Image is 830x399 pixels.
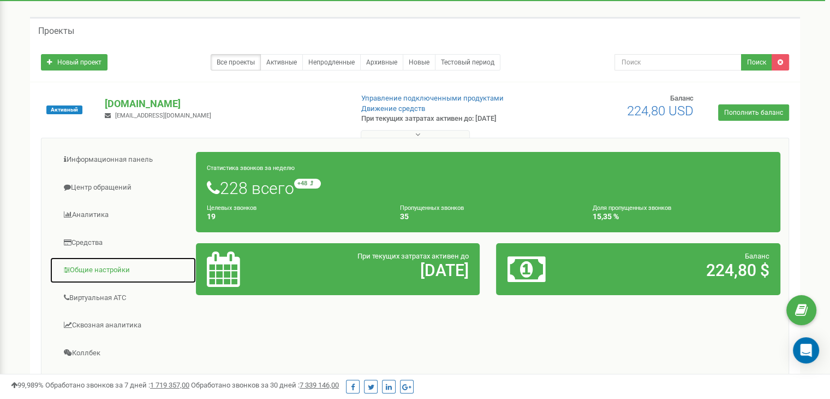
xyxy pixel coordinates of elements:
[403,54,435,71] a: Новые
[11,381,44,389] span: 99,989%
[38,26,74,36] h5: Проекты
[302,54,361,71] a: Непродленные
[294,179,321,189] small: +48
[50,285,196,312] a: Виртуальная АТС
[105,97,343,111] p: [DOMAIN_NAME]
[50,340,196,367] a: Коллбек
[50,202,196,228] a: Аналитика
[400,213,577,221] h4: 35
[361,114,536,124] p: При текущих затратах активен до: [DATE]
[50,230,196,256] a: Средства
[191,381,339,389] span: Обработано звонков за 30 дней :
[207,165,295,172] small: Статистика звонков за неделю
[718,104,789,121] a: Пополнить баланс
[614,54,742,71] input: Поиск
[207,204,256,212] small: Целевых звонков
[46,105,82,114] span: Активный
[150,381,189,389] u: 1 719 357,00
[360,54,403,71] a: Архивные
[627,103,694,119] span: 224,80 USD
[741,54,772,71] button: Поиск
[260,54,303,71] a: Активные
[50,174,196,201] a: Центр обращений
[45,381,189,389] span: Обработано звонков за 7 дней :
[207,213,384,221] h4: 19
[300,381,339,389] u: 7 339 146,00
[41,54,108,71] a: Новый проект
[50,312,196,339] a: Сквозная аналитика
[50,257,196,284] a: Общие настройки
[207,179,769,197] h1: 228 всего
[600,261,769,279] h2: 224,80 $
[115,112,211,119] span: [EMAIL_ADDRESS][DOMAIN_NAME]
[357,252,469,260] span: При текущих затратах активен до
[211,54,261,71] a: Все проекты
[400,204,464,212] small: Пропущенных звонков
[50,368,196,395] a: Настройки Ringostat Smart Phone
[745,252,769,260] span: Баланс
[361,104,425,113] a: Движение средств
[50,146,196,173] a: Информационная панель
[793,337,819,363] div: Open Intercom Messenger
[300,261,469,279] h2: [DATE]
[361,94,504,102] a: Управление подключенными продуктами
[435,54,500,71] a: Тестовый период
[670,94,694,102] span: Баланс
[593,213,769,221] h4: 15,35 %
[593,204,671,212] small: Доля пропущенных звонков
